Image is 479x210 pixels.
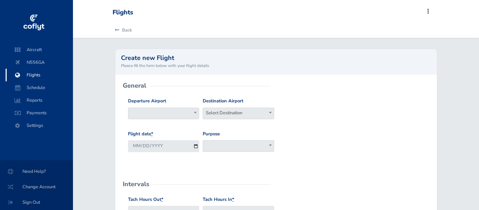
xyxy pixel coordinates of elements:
h2: General [123,82,146,89]
abbr: required [161,196,163,203]
span: Aircraft [13,43,66,56]
label: Tach Hours In [203,196,234,203]
span: Payments [13,107,66,119]
img: coflyt logo [22,12,45,33]
label: Destination Airport [203,97,243,105]
span: Schedule [13,81,66,94]
span: Flights [13,69,66,81]
span: Reports [13,94,66,107]
label: Tach Hours Out [128,196,163,203]
span: N556GA [13,56,66,69]
abbr: required [151,131,153,137]
span: Select Destination [203,108,274,118]
span: Need Help? [8,165,65,178]
a: Back [113,22,132,38]
h2: Intervals [123,181,149,187]
span: Select Destination [203,108,274,119]
label: Departure Airport [128,97,166,105]
h2: Create new Flight [121,55,431,61]
span: Settings [13,119,66,132]
label: Purpose [203,130,220,138]
label: Flight date [128,130,153,138]
div: Flights [113,9,133,16]
small: Please fill the form below with your flight details [121,62,431,69]
span: Sign Out [8,196,65,209]
span: Change Account [8,181,65,193]
abbr: required [232,196,234,203]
